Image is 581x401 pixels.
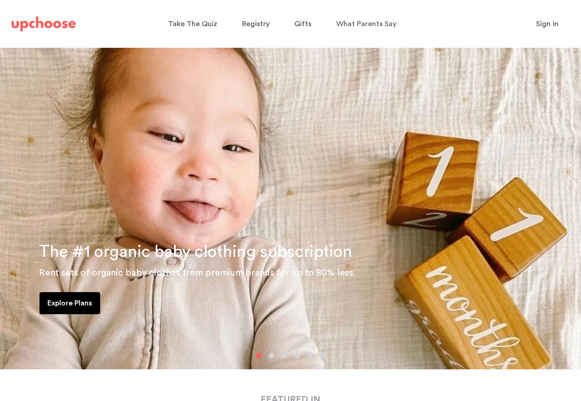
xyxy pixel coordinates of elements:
[11,15,76,34] a: UpChoose
[294,15,314,33] a: Gifts
[294,20,311,28] span: Gifts
[39,292,100,314] a: Explore Plans
[336,20,396,28] span: What Parents Say
[336,15,399,33] a: What Parents Say
[536,20,558,28] span: Sign in
[47,298,92,309] p: Explore Plans
[525,15,570,33] button: Sign in
[168,20,217,28] span: Take The Quiz
[242,15,272,33] a: Registry
[39,265,570,280] p: Rent sets of organic baby clothes from premium brands for up to 80% less.
[168,15,220,33] a: Take The Quiz
[242,20,270,28] span: Registry
[11,17,76,31] img: UpChoose
[39,243,352,260] span: The #1 organic baby clothing subscription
